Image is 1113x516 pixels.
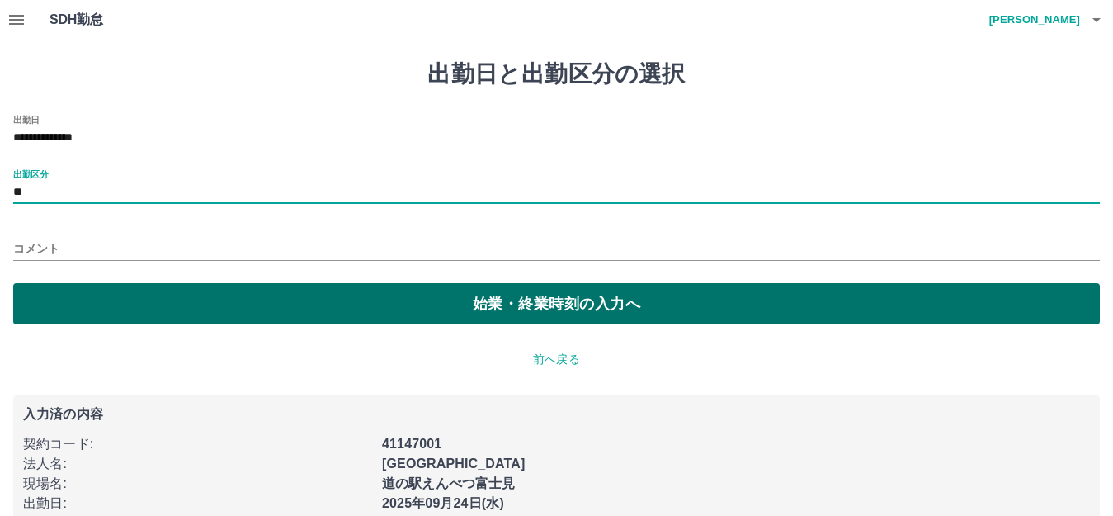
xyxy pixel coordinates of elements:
b: [GEOGRAPHIC_DATA] [382,457,526,471]
label: 出勤区分 [13,168,48,180]
b: 2025年09月24日(水) [382,496,504,510]
label: 出勤日 [13,113,40,125]
p: 出勤日 : [23,494,372,514]
b: 道の駅えんべつ富士見 [382,476,516,490]
button: 始業・終業時刻の入力へ [13,283,1100,324]
h1: 出勤日と出勤区分の選択 [13,60,1100,88]
p: 法人名 : [23,454,372,474]
p: 契約コード : [23,434,372,454]
p: 前へ戻る [13,351,1100,368]
p: 現場名 : [23,474,372,494]
p: 入力済の内容 [23,408,1090,421]
b: 41147001 [382,437,441,451]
